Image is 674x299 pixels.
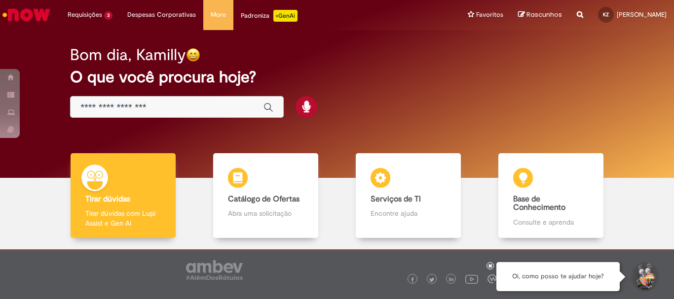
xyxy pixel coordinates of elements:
a: Tirar dúvidas Tirar dúvidas com Lupi Assist e Gen Ai [52,153,194,238]
img: logo_footer_ambev_rotulo_gray.png [186,260,243,280]
button: Iniciar Conversa de Suporte [630,262,659,292]
b: Catálogo de Ofertas [228,194,300,204]
a: Catálogo de Ofertas Abra uma solicitação [194,153,337,238]
img: logo_footer_youtube.png [465,272,478,285]
a: Rascunhos [518,10,562,20]
h2: O que você procura hoje? [70,68,604,86]
a: Serviços de TI Encontre ajuda [337,153,480,238]
p: Encontre ajuda [371,208,446,218]
b: Base de Conhecimento [513,194,565,213]
h2: Bom dia, Kamilly [70,46,186,64]
b: Serviços de TI [371,194,421,204]
span: 3 [104,11,112,20]
img: logo_footer_twitter.png [429,277,434,282]
p: +GenAi [273,10,298,22]
span: More [211,10,226,20]
img: logo_footer_workplace.png [487,274,496,283]
span: KZ [603,11,609,18]
p: Consulte e aprenda [513,217,588,227]
img: logo_footer_facebook.png [410,277,415,282]
p: Tirar dúvidas com Lupi Assist e Gen Ai [85,208,160,228]
span: Requisições [68,10,102,20]
div: Padroniza [241,10,298,22]
b: Tirar dúvidas [85,194,130,204]
div: Oi, como posso te ajudar hoje? [496,262,620,291]
span: Despesas Corporativas [127,10,196,20]
span: [PERSON_NAME] [617,10,667,19]
a: Base de Conhecimento Consulte e aprenda [480,153,622,238]
span: Rascunhos [526,10,562,19]
span: Favoritos [476,10,503,20]
img: happy-face.png [186,48,200,62]
img: logo_footer_linkedin.png [449,277,454,283]
p: Abra uma solicitação [228,208,303,218]
img: ServiceNow [1,5,52,25]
